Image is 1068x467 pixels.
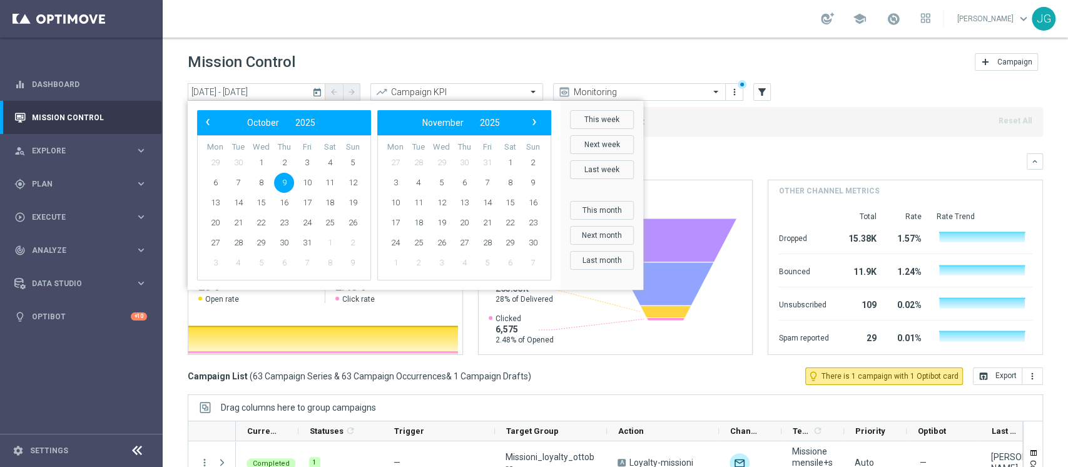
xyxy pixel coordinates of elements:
button: arrow_back [325,83,343,101]
span: Last Modified By [992,426,1022,436]
span: 29 [205,153,225,173]
div: 0.01% [891,327,921,347]
i: keyboard_arrow_right [135,178,147,190]
button: lightbulb_outline There is 1 campaign with 1 Optibot card [805,367,963,385]
div: Dropped [778,227,828,247]
span: 8 [500,173,520,193]
i: trending_up [375,86,388,98]
div: Explore [14,145,135,157]
button: This week [570,110,634,129]
span: 5 [431,173,451,193]
span: 26 [343,213,363,233]
a: Dashboard [32,68,147,101]
span: Click rate [342,294,375,304]
span: 10 [385,193,405,213]
span: 5 [343,153,363,173]
span: 25 [320,213,340,233]
i: preview [558,86,571,98]
i: lightbulb [14,311,26,322]
span: Calculate column [343,424,355,438]
button: lightbulb Optibot +10 [14,312,148,322]
span: 18 [320,193,340,213]
span: 3 [297,153,317,173]
th: weekday [499,142,522,153]
div: Data Studio [14,278,135,289]
button: This month [570,201,634,220]
input: Select date range [188,83,325,101]
span: 10 [297,173,317,193]
span: Analyze [32,247,135,254]
span: ) [528,371,531,382]
span: 1 [320,233,340,253]
span: 63 Campaign Series & 63 Campaign Occurrences [253,371,446,382]
i: gps_fixed [14,178,26,190]
bs-daterangepicker-container: calendar [188,101,643,290]
span: 30 [454,153,474,173]
th: weekday [521,142,544,153]
i: refresh [345,426,355,436]
span: Explore [32,147,135,155]
span: keyboard_arrow_down [1017,12,1030,26]
span: 6,575 [496,324,554,335]
i: settings [13,445,24,456]
div: 11.9K [843,260,876,280]
button: Mission Control [14,113,148,123]
h4: Other channel metrics [778,185,879,197]
span: Channel [730,426,760,436]
span: 28% of Delivered [496,294,553,304]
span: school [853,12,867,26]
div: 29 [843,327,876,347]
span: 28 [228,233,248,253]
span: 6 [454,173,474,193]
span: 8 [251,173,271,193]
button: arrow_forward [343,83,360,101]
button: more_vert [1022,367,1043,385]
span: 17 [385,213,405,233]
span: 19 [431,213,451,233]
div: There are unsaved changes [738,80,746,89]
th: weekday [227,142,250,153]
span: 2.48% of Opened [496,335,554,345]
span: 1 [385,253,405,273]
span: 12 [431,193,451,213]
span: Target Group [506,426,559,436]
span: 16 [274,193,294,213]
span: 6 [274,253,294,273]
div: Unsubscribed [778,294,828,314]
span: Plan [32,180,135,188]
a: Settings [30,447,68,454]
i: lightbulb_outline [808,371,819,382]
i: equalizer [14,79,26,90]
span: 9 [523,173,543,193]
span: 29 [431,153,451,173]
span: 1 [500,153,520,173]
th: weekday [453,142,476,153]
div: track_changes Analyze keyboard_arrow_right [14,245,148,255]
span: Execute [32,213,135,221]
span: Priority [855,426,885,436]
button: equalizer Dashboard [14,80,148,90]
th: weekday [407,142,430,153]
button: 2025 [287,115,323,131]
span: 23 [274,213,294,233]
i: keyboard_arrow_right [135,244,147,256]
h1: Mission Control [188,53,295,71]
span: 9 [274,173,294,193]
i: arrow_back [330,88,338,96]
button: 2025 [472,115,508,131]
div: play_circle_outline Execute keyboard_arrow_right [14,212,148,222]
span: 7 [228,173,248,193]
span: 2 [523,153,543,173]
i: keyboard_arrow_right [135,211,147,223]
span: Calculate column [811,424,823,438]
ng-select: Campaign KPI [370,83,543,101]
button: keyboard_arrow_down [1027,153,1043,170]
span: A [618,459,626,466]
span: 4 [228,253,248,273]
i: track_changes [14,245,26,256]
span: 4 [454,253,474,273]
th: weekday [250,142,273,153]
button: add Campaign [975,53,1038,71]
div: 1.57% [891,227,921,247]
